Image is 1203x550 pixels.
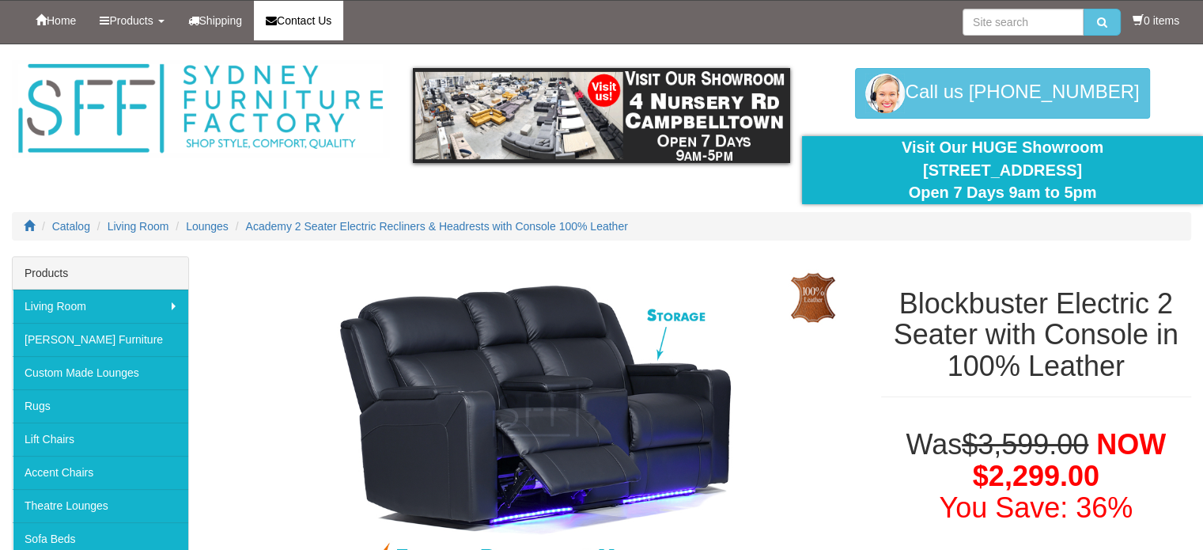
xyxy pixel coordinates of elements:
span: Products [109,14,153,27]
a: Home [24,1,88,40]
del: $3,599.00 [962,428,1088,461]
a: Custom Made Lounges [13,356,188,389]
a: Lounges [186,220,229,233]
h1: Was [881,429,1192,523]
a: Products [88,1,176,40]
a: Theatre Lounges [13,489,188,522]
span: Contact Us [277,14,331,27]
div: Visit Our HUGE Showroom [STREET_ADDRESS] Open 7 Days 9am to 5pm [814,136,1191,204]
span: Shipping [199,14,243,27]
a: Shipping [176,1,255,40]
a: [PERSON_NAME] Furniture [13,323,188,356]
a: Accent Chairs [13,456,188,489]
span: Home [47,14,76,27]
a: Academy 2 Seater Electric Recliners & Headrests with Console 100% Leather [246,220,628,233]
div: Products [13,257,188,290]
a: Living Room [108,220,169,233]
img: showroom.gif [413,68,790,163]
li: 0 items [1133,13,1179,28]
img: Sydney Furniture Factory [12,60,389,157]
a: Living Room [13,290,188,323]
h1: Blockbuster Electric 2 Seater with Console in 100% Leather [881,288,1192,382]
a: Lift Chairs [13,423,188,456]
input: Site search [963,9,1084,36]
font: You Save: 36% [939,491,1133,524]
a: Rugs [13,389,188,423]
span: NOW $2,299.00 [973,428,1166,492]
a: Contact Us [254,1,343,40]
a: Catalog [52,220,90,233]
